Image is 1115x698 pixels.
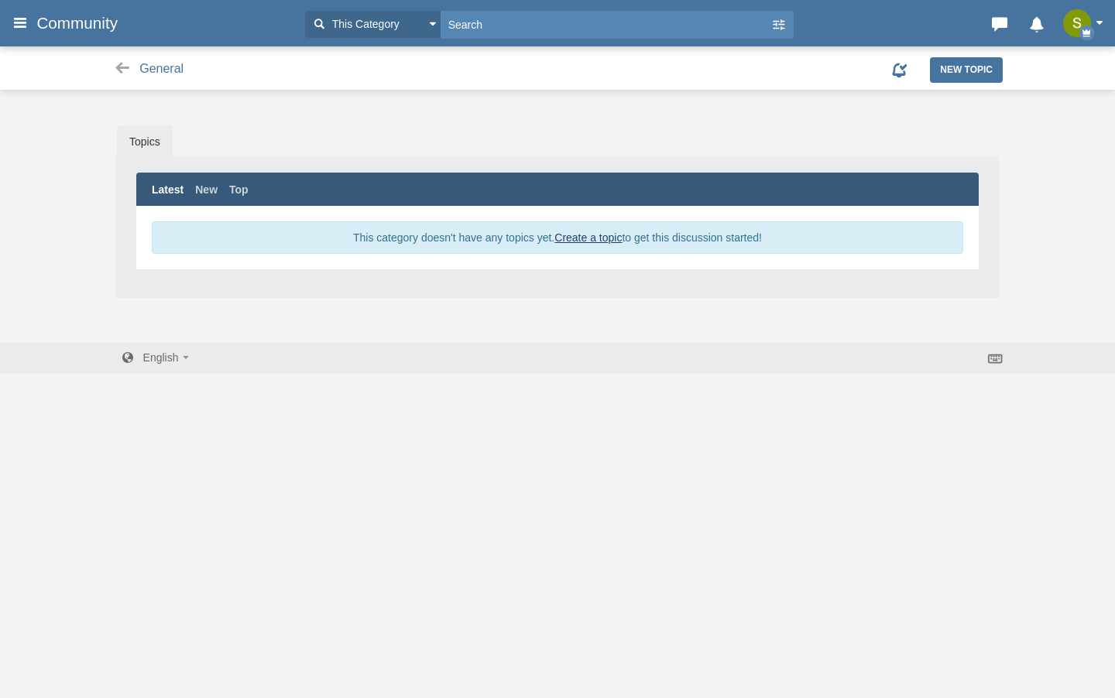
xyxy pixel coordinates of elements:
a: Create a topic [554,231,622,244]
img: 9jvYSCAAAABklEQVQDAMnuttVafRgtAAAAAElFTkSuQmCC [1063,9,1091,37]
span: New Topic [940,64,993,75]
a: New Topic [930,57,1003,82]
span: This Category [328,16,400,33]
a: New [195,182,218,197]
span: General [139,62,184,75]
a: Top [229,182,249,197]
span: English [143,351,179,364]
a: Topics [117,125,173,158]
span: Community [36,14,129,33]
button: This Category [305,11,441,38]
input: Search [441,11,771,38]
a: Community [36,9,297,37]
a: Latest [152,182,184,197]
span: This category doesn't have any topics yet. to get this discussion started! [353,231,762,244]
